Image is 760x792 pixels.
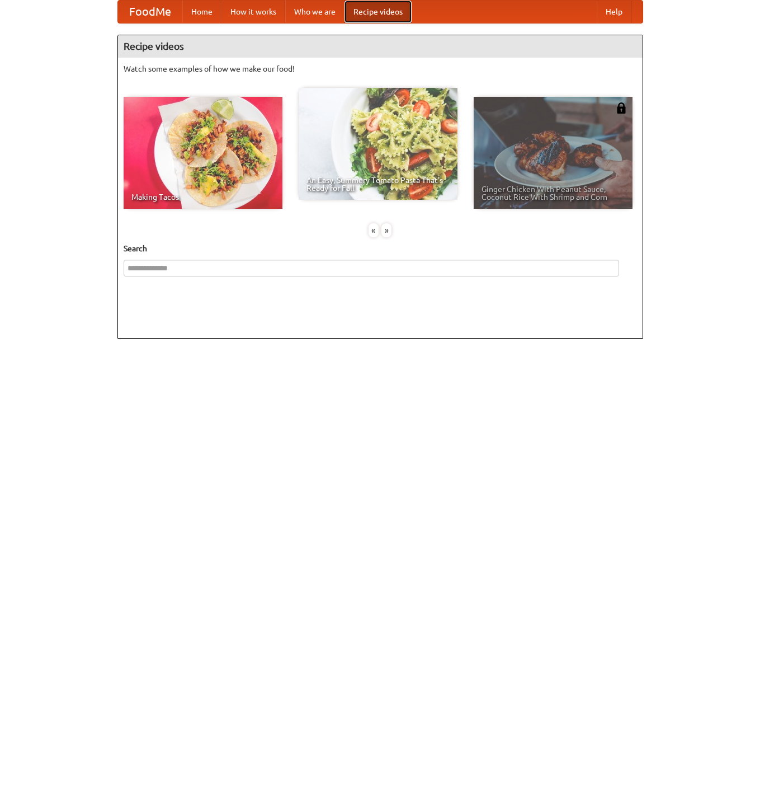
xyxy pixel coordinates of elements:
span: An Easy, Summery Tomato Pasta That's Ready for Fall [306,176,450,192]
a: Recipe videos [344,1,412,23]
span: Making Tacos [131,193,275,201]
a: Help [597,1,631,23]
a: An Easy, Summery Tomato Pasta That's Ready for Fall [299,88,457,200]
div: » [381,223,391,237]
h5: Search [124,243,637,254]
a: FoodMe [118,1,182,23]
p: Watch some examples of how we make our food! [124,63,637,74]
a: Home [182,1,221,23]
h4: Recipe videos [118,35,643,58]
img: 483408.png [616,102,627,114]
a: Who we are [285,1,344,23]
div: « [369,223,379,237]
a: Making Tacos [124,97,282,209]
a: How it works [221,1,285,23]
